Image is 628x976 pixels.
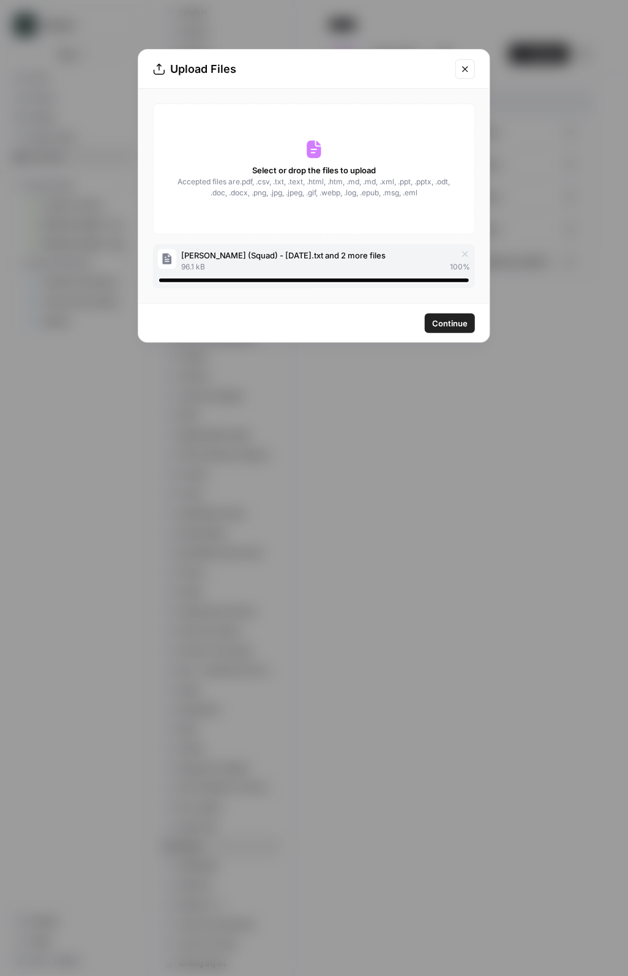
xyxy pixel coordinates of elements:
span: Accepted files are .pdf, .csv, .txt, .text, .html, .htm, .md, .md, .xml, .ppt, .pptx, .odt, .doc,... [177,176,451,198]
span: 100 % [450,261,470,272]
div: Upload Files [153,61,448,78]
span: [PERSON_NAME] (Squad) - [DATE].txt and 2 more files [181,249,386,261]
span: Continue [432,317,468,329]
span: 96.1 kB [181,261,205,272]
button: Continue [425,313,475,333]
span: Select or drop the files to upload [252,164,376,176]
button: Close modal [455,59,475,79]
